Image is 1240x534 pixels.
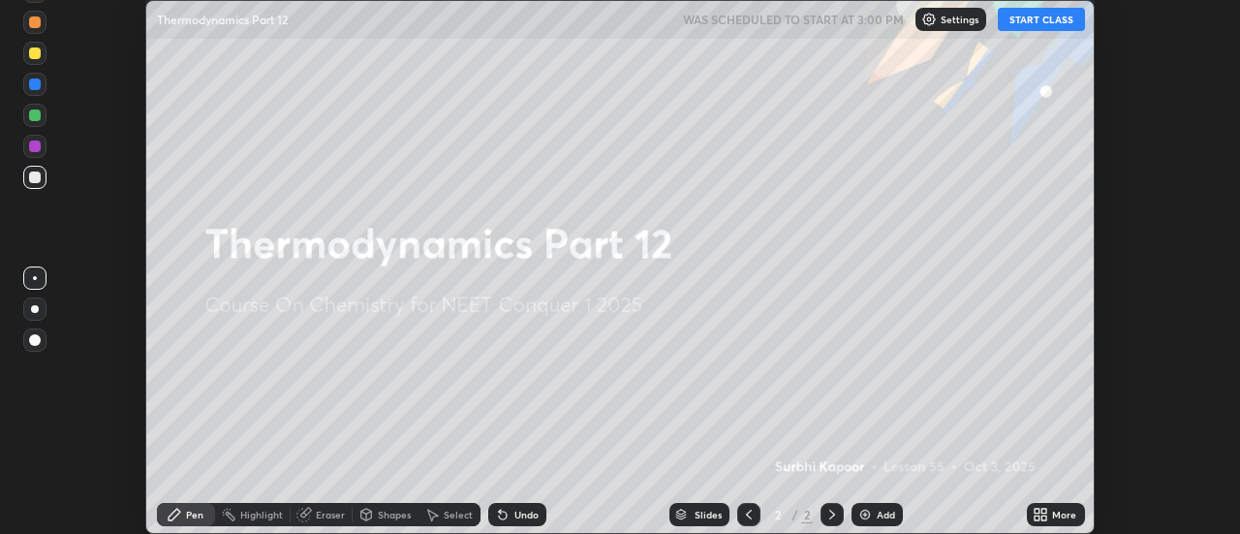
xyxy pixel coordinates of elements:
div: Pen [186,510,203,519]
div: More [1052,510,1076,519]
img: add-slide-button [857,507,873,522]
p: Thermodynamics Part 12 [157,12,288,27]
p: Settings [941,15,978,24]
div: Slides [695,510,722,519]
h5: WAS SCHEDULED TO START AT 3:00 PM [683,11,904,28]
div: Shapes [378,510,411,519]
div: Undo [514,510,539,519]
div: Highlight [240,510,283,519]
div: 2 [768,509,788,520]
div: Select [444,510,473,519]
button: START CLASS [998,8,1085,31]
div: Add [877,510,895,519]
div: Eraser [316,510,345,519]
div: / [791,509,797,520]
div: 2 [801,506,813,523]
img: class-settings-icons [921,12,937,27]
